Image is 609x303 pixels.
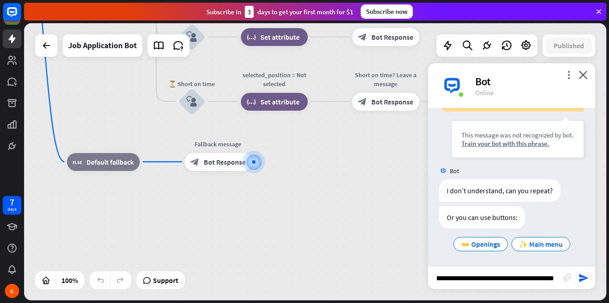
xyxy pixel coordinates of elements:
[3,196,21,215] a: 7 days
[8,206,16,212] div: days
[563,273,572,282] i: block_attachment
[204,158,246,166] span: Bot Response
[461,131,574,139] div: This message was not recognized by bot.
[165,79,218,88] div: ⏳ Short on time
[234,71,314,88] div: selected_position = Not selected
[206,6,354,18] div: Subscribe in days to get your first month for $1
[59,273,81,287] div: 100%
[260,97,300,106] span: Set attribute
[346,71,426,88] div: Short on time? Leave a message
[73,158,82,166] i: block_fallback
[450,167,459,175] span: Bot
[68,34,137,57] div: Job Application Bot
[461,139,574,148] div: Train your bot with this phrase.
[361,4,413,19] div: Subscribe now
[475,75,584,88] div: Bot
[358,97,367,106] i: block_bot_response
[475,88,584,97] div: Online
[10,198,14,206] div: 7
[247,33,256,42] i: block_set_attribute
[186,32,197,42] i: block_user_input
[5,284,19,298] div: G
[546,37,592,54] button: Published
[245,6,254,18] div: 3
[247,97,256,106] i: block_set_attribute
[461,240,500,249] span: 👐 Openings
[578,273,589,283] i: send
[371,97,413,106] span: Bot Response
[153,273,178,287] span: Support
[178,140,258,149] div: Fallback message
[86,158,134,166] span: Default fallback
[358,33,367,42] i: block_bot_response
[371,33,413,42] span: Bot Response
[439,206,525,228] div: Or you can use buttons:
[564,71,573,79] i: more_vert
[346,6,426,24] div: How about leaving your CV anyway?
[260,33,300,42] span: Set attribute
[439,179,560,202] div: I don’t understand, can you repeat?
[190,158,199,166] i: block_bot_response
[186,96,197,107] i: block_user_input
[519,240,563,249] span: ✨ Main menu
[7,4,34,30] button: Open LiveChat chat widget
[579,71,588,79] i: close
[234,6,314,24] div: selected_position = Not available
[165,6,218,24] div: 💌 Position not available?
